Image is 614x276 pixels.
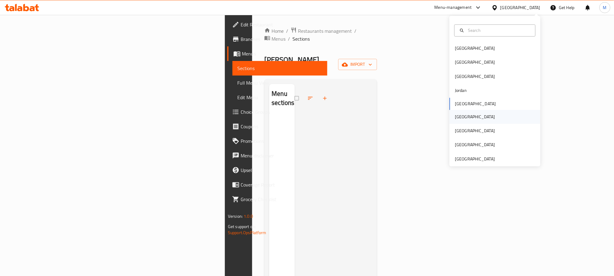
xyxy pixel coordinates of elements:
[232,76,327,90] a: Full Menu View
[241,196,322,203] span: Grocery Checklist
[227,134,327,148] a: Promotions
[318,92,333,105] button: Add section
[241,21,322,28] span: Edit Restaurant
[241,123,322,130] span: Coupons
[244,212,253,220] span: 1.0.0
[227,148,327,163] a: Menu disclaimer
[228,212,243,220] span: Version:
[241,137,322,145] span: Promotions
[227,105,327,119] a: Choice Groups
[242,50,322,57] span: Menus
[227,46,327,61] a: Menus
[232,90,327,105] a: Edit Menu
[241,35,322,43] span: Branches
[228,229,266,237] a: Support.OpsPlatform
[227,177,327,192] a: Coverage Report
[269,113,295,118] nav: Menu sections
[455,128,495,134] div: [GEOGRAPHIC_DATA]
[227,192,327,207] a: Grocery Checklist
[354,27,356,35] li: /
[455,87,467,94] div: Jordan
[227,32,327,46] a: Branches
[237,65,322,72] span: Sections
[466,27,532,34] input: Search
[232,61,327,76] a: Sections
[338,59,377,70] button: import
[241,108,322,116] span: Choice Groups
[455,142,495,148] div: [GEOGRAPHIC_DATA]
[455,73,495,80] div: [GEOGRAPHIC_DATA]
[237,79,322,86] span: Full Menu View
[455,45,495,52] div: [GEOGRAPHIC_DATA]
[227,163,327,177] a: Upsell
[455,156,495,162] div: [GEOGRAPHIC_DATA]
[241,152,322,159] span: Menu disclaimer
[343,61,372,68] span: import
[455,59,495,66] div: [GEOGRAPHIC_DATA]
[227,17,327,32] a: Edit Restaurant
[603,4,607,11] span: M
[455,113,495,120] div: [GEOGRAPHIC_DATA]
[227,119,327,134] a: Coupons
[228,223,256,231] span: Get support on:
[241,167,322,174] span: Upsell
[435,4,472,11] div: Menu-management
[241,181,322,188] span: Coverage Report
[237,94,322,101] span: Edit Menu
[500,4,540,11] div: [GEOGRAPHIC_DATA]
